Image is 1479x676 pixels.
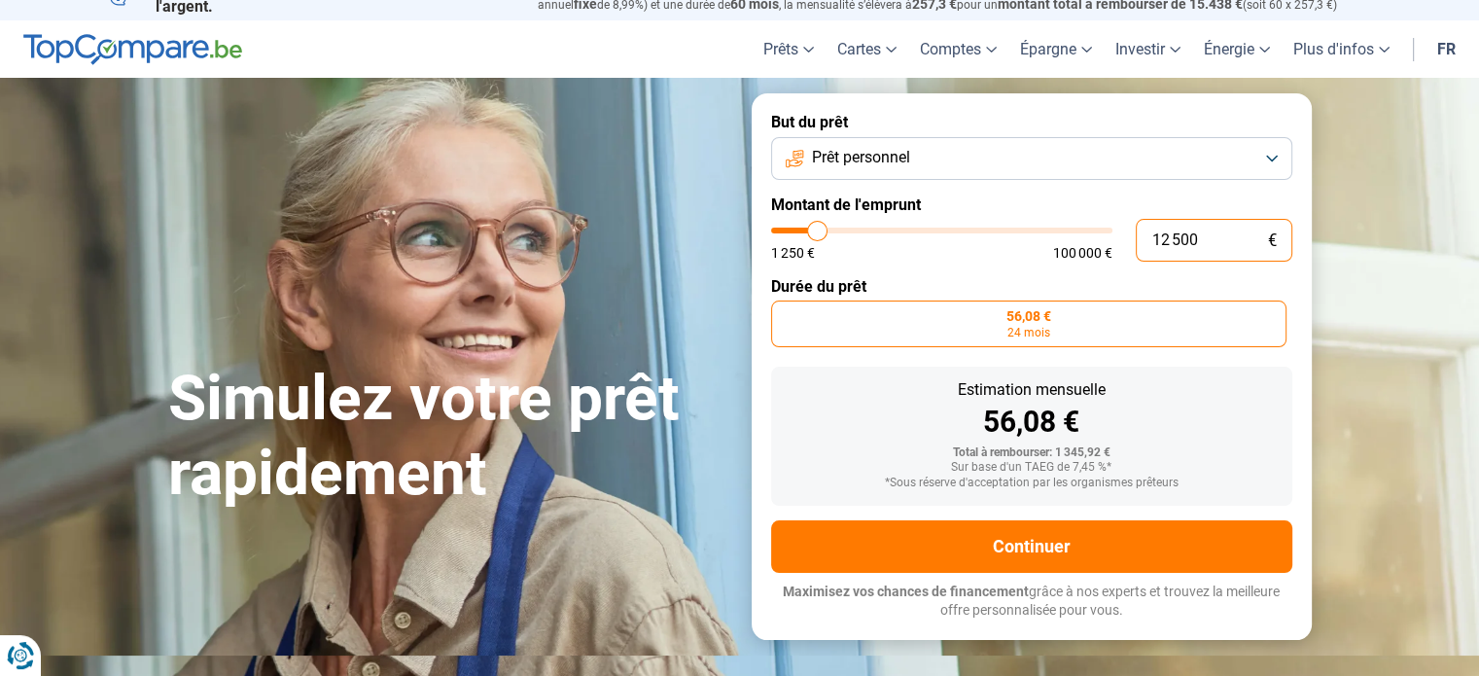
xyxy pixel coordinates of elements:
div: *Sous réserve d'acceptation par les organismes prêteurs [787,477,1277,490]
a: Épargne [1008,20,1104,78]
a: Cartes [826,20,908,78]
span: Prêt personnel [812,147,910,168]
a: Investir [1104,20,1192,78]
span: 56,08 € [1006,309,1051,323]
span: Maximisez vos chances de financement [783,584,1029,599]
h1: Simulez votre prêt rapidement [168,362,728,512]
a: fr [1426,20,1467,78]
a: Plus d'infos [1282,20,1401,78]
button: Prêt personnel [771,137,1292,180]
a: Prêts [752,20,826,78]
label: Durée du prêt [771,277,1292,296]
span: 24 mois [1007,327,1050,338]
a: Comptes [908,20,1008,78]
span: € [1268,232,1277,249]
img: TopCompare [23,34,242,65]
button: Continuer [771,520,1292,573]
span: 100 000 € [1053,246,1112,260]
div: Estimation mensuelle [787,382,1277,398]
label: Montant de l'emprunt [771,196,1292,214]
div: Total à rembourser: 1 345,92 € [787,446,1277,460]
a: Énergie [1192,20,1282,78]
div: 56,08 € [787,408,1277,437]
div: Sur base d'un TAEG de 7,45 %* [787,461,1277,475]
p: grâce à nos experts et trouvez la meilleure offre personnalisée pour vous. [771,583,1292,621]
label: But du prêt [771,113,1292,131]
span: 1 250 € [771,246,815,260]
